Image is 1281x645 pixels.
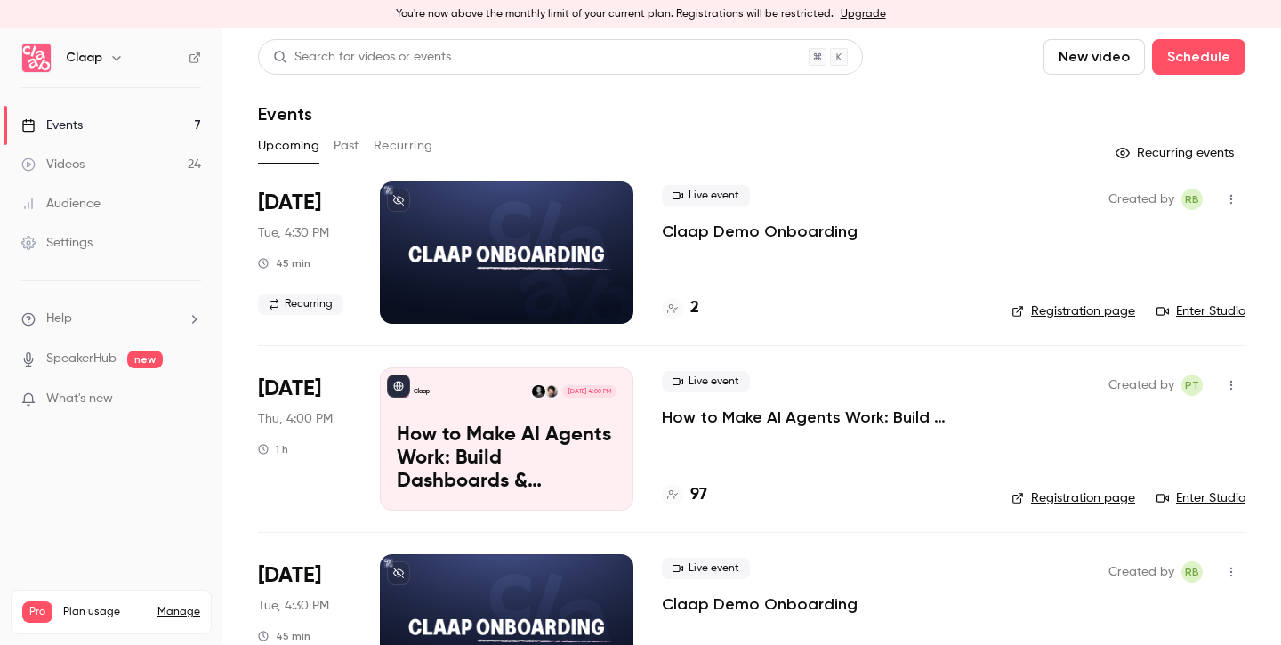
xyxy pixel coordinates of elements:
[46,350,117,368] a: SpeakerHub
[258,442,288,456] div: 1 h
[1181,561,1203,583] span: Robin Bonduelle
[1043,39,1145,75] button: New video
[662,407,983,428] a: How to Make AI Agents Work: Build Dashboards & Automations with Claap MCP
[258,294,343,315] span: Recurring
[22,44,51,72] img: Claap
[662,296,699,320] a: 2
[1185,561,1199,583] span: RB
[258,375,321,403] span: [DATE]
[258,561,321,590] span: [DATE]
[662,371,750,392] span: Live event
[1156,302,1245,320] a: Enter Studio
[562,385,616,398] span: [DATE] 4:00 PM
[662,558,750,579] span: Live event
[841,7,886,21] a: Upgrade
[258,597,329,615] span: Tue, 4:30 PM
[22,601,52,623] span: Pro
[1156,489,1245,507] a: Enter Studio
[532,385,544,398] img: Robin Bonduelle
[1108,375,1174,396] span: Created by
[1181,189,1203,210] span: Robin Bonduelle
[180,391,201,407] iframe: Noticeable Trigger
[258,629,310,643] div: 45 min
[414,387,430,396] p: Claap
[258,367,351,510] div: Sep 11 Thu, 4:00 PM (Europe/Lisbon)
[258,256,310,270] div: 45 min
[662,185,750,206] span: Live event
[1108,561,1174,583] span: Created by
[66,49,102,67] h6: Claap
[258,181,351,324] div: Sep 9 Tue, 5:30 PM (Europe/Paris)
[1152,39,1245,75] button: Schedule
[1011,489,1135,507] a: Registration page
[46,390,113,408] span: What's new
[334,132,359,160] button: Past
[662,221,858,242] a: Claap Demo Onboarding
[662,483,707,507] a: 97
[1108,189,1174,210] span: Created by
[1108,139,1245,167] button: Recurring events
[21,117,83,134] div: Events
[21,195,101,213] div: Audience
[258,189,321,217] span: [DATE]
[1181,375,1203,396] span: Pierre Touzeau
[258,410,333,428] span: Thu, 4:00 PM
[63,605,147,619] span: Plan usage
[397,424,616,493] p: How to Make AI Agents Work: Build Dashboards & Automations with Claap MCP
[545,385,558,398] img: Pierre Touzeau
[157,605,200,619] a: Manage
[21,156,85,173] div: Videos
[690,296,699,320] h4: 2
[258,224,329,242] span: Tue, 4:30 PM
[21,310,201,328] li: help-dropdown-opener
[46,310,72,328] span: Help
[374,132,433,160] button: Recurring
[690,483,707,507] h4: 97
[273,48,451,67] div: Search for videos or events
[258,132,319,160] button: Upcoming
[258,103,312,125] h1: Events
[1185,189,1199,210] span: RB
[21,234,93,252] div: Settings
[662,593,858,615] a: Claap Demo Onboarding
[1011,302,1135,320] a: Registration page
[127,351,163,368] span: new
[380,367,633,510] a: How to Make AI Agents Work: Build Dashboards & Automations with Claap MCPClaapPierre TouzeauRobin...
[1185,375,1199,396] span: PT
